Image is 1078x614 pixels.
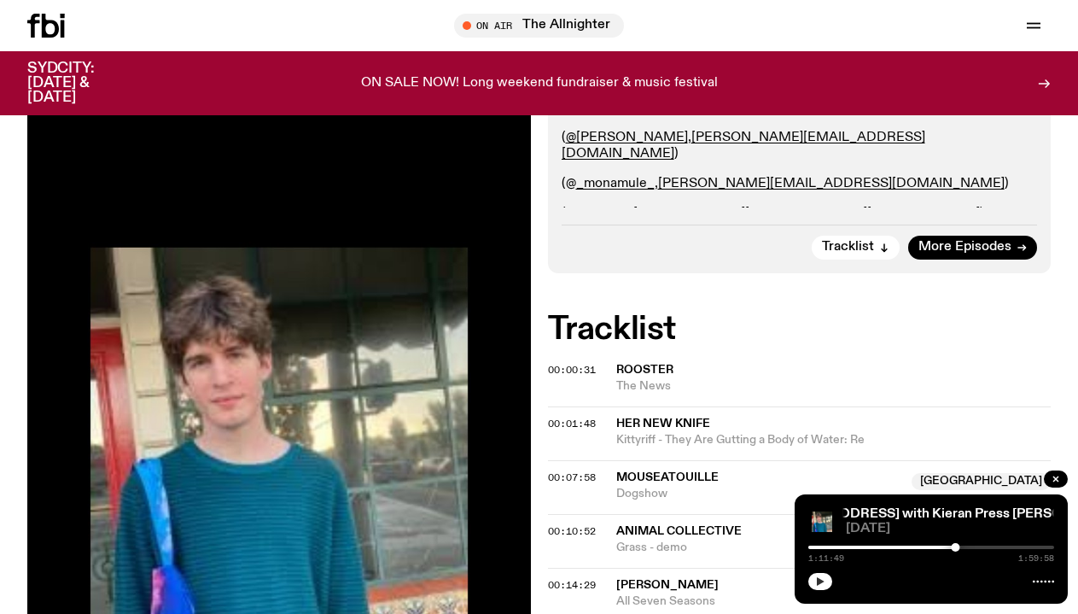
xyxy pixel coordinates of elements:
button: On AirThe Allnighter [454,14,624,38]
span: [PERSON_NAME] [616,579,719,591]
span: Dogshow [616,486,902,502]
p: (@ , ) [562,206,1038,222]
span: Animal Collective [616,525,742,537]
a: @[PERSON_NAME] [566,131,688,144]
button: 00:00:31 [548,365,596,375]
p: ON SALE NOW! Long weekend fundraiser & music festival [361,76,718,91]
span: The News [616,378,1052,395]
a: More Episodes [908,236,1037,260]
span: Tracklist [822,241,874,254]
span: Rooster [616,364,673,376]
a: [PERSON_NAME][EMAIL_ADDRESS][DOMAIN_NAME] [633,207,980,220]
span: More Episodes [918,241,1011,254]
button: 00:10:52 [548,527,596,536]
button: 00:01:48 [548,419,596,429]
a: [PERSON_NAME][EMAIL_ADDRESS][DOMAIN_NAME] [658,177,1005,190]
span: 00:14:29 [548,578,596,592]
span: 00:10:52 [548,524,596,538]
button: Tracklist [812,236,900,260]
a: t0m4rt1n [576,207,630,220]
span: 1:59:58 [1018,554,1054,563]
span: Kittyriff - They Are Gutting a Body of Water: Re [616,432,1052,448]
h2: Tracklist [548,314,1052,345]
p: (@ , ) [562,176,1038,192]
span: Grass - demo [616,540,1052,556]
a: [PERSON_NAME][EMAIL_ADDRESS][DOMAIN_NAME] [562,131,925,161]
a: _monamule_ [576,177,655,190]
button: 00:07:58 [548,473,596,482]
span: [GEOGRAPHIC_DATA] [912,473,1051,490]
span: 00:01:48 [548,417,596,430]
span: [DATE] [846,523,1054,535]
p: ( , ) [562,130,1038,162]
span: 00:00:31 [548,363,596,377]
h3: SYDCITY: [DATE] & [DATE] [27,61,137,105]
span: All Seven Seasons [616,594,1052,610]
span: 00:07:58 [548,471,596,484]
span: Mouseatouille [616,471,719,483]
span: Her New Knife [616,418,710,430]
button: 00:14:29 [548,581,596,590]
span: 1:11:49 [808,554,844,563]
